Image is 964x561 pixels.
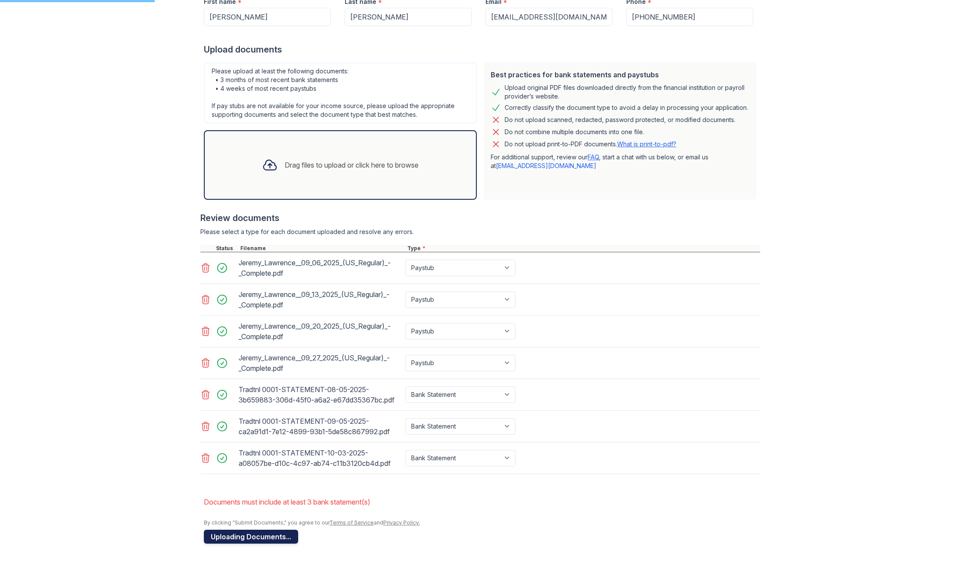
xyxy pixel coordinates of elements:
div: Please select a type for each document uploaded and resolve any errors. [200,228,760,236]
p: Do not upload print-to-PDF documents. [505,140,676,148]
div: Tradtnl 0001-STATEMENT-09-05-2025-ca2a91d1-7e12-4899-93b1-5de58c867992.pdf [239,414,402,439]
a: [EMAIL_ADDRESS][DOMAIN_NAME] [496,162,596,169]
a: What is print-to-pdf? [617,140,676,148]
div: Best practices for bank statements and paystubs [491,69,750,80]
div: Type [406,245,760,252]
div: Review documents [200,212,760,224]
a: FAQ [588,153,599,161]
li: Documents must include at least 3 bank statement(s) [204,493,760,511]
div: By clicking "Submit Documents," you agree to our and [204,519,760,526]
div: Filename [239,245,406,252]
div: Upload original PDF files downloaded directly from the financial institution or payroll provider’... [505,83,750,101]
div: Please upload at least the following documents: • 3 months of most recent bank statements • 4 wee... [204,63,477,123]
div: Status [214,245,239,252]
div: Jeremy_Lawrence__09_06_2025_(US_Regular)_-_Complete.pdf [239,256,402,280]
div: Jeremy_Lawrence__09_13_2025_(US_Regular)_-_Complete.pdf [239,287,402,312]
div: Drag files to upload or click here to browse [285,160,419,170]
div: Do not combine multiple documents into one file. [505,127,644,137]
button: Uploading Documents... [204,530,298,544]
div: Correctly classify the document type to avoid a delay in processing your application. [505,102,748,113]
div: Upload documents [204,43,760,56]
div: Tradtnl 0001-STATEMENT-08-05-2025-3b659883-306d-45f0-a6a2-e67dd35367bc.pdf [239,383,402,407]
div: Jeremy_Lawrence__09_27_2025_(US_Regular)_-_Complete.pdf [239,351,402,375]
div: Do not upload scanned, redacted, password protected, or modified documents. [505,115,735,125]
a: Privacy Policy. [383,519,420,526]
p: For additional support, review our , start a chat with us below, or email us at [491,153,750,170]
div: Jeremy_Lawrence__09_20_2025_(US_Regular)_-_Complete.pdf [239,319,402,343]
div: Tradtnl 0001-STATEMENT-10-03-2025-a08057be-d10c-4c97-ab74-c11b3120cb4d.pdf [239,446,402,470]
a: Terms of Service [329,519,374,526]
